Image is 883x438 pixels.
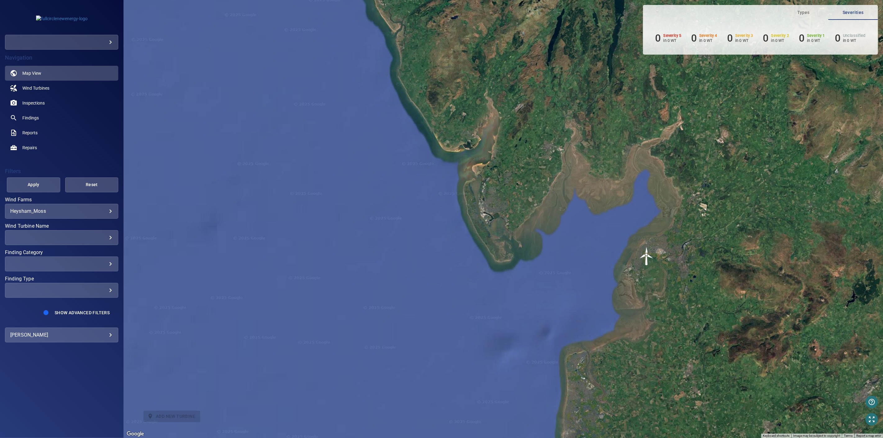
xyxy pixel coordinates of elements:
[5,224,118,229] label: Wind Turbine Name
[700,38,718,43] p: in 0 WT
[125,430,146,438] img: Google
[5,125,118,140] a: reports noActive
[5,81,118,96] a: windturbines noActive
[10,330,113,340] div: [PERSON_NAME]
[5,110,118,125] a: findings noActive
[655,32,661,44] h6: 0
[637,247,656,266] gmp-advanced-marker: T784575
[763,32,769,44] h6: 0
[843,34,866,38] h6: Unclassified
[655,32,681,44] li: Severity 5
[10,208,113,214] div: Heysham_Moss
[22,145,37,151] span: Repairs
[5,204,118,219] div: Wind Farms
[7,177,60,192] button: Apply
[5,35,118,50] div: fullcirclenewenergy
[65,177,119,192] button: Reset
[835,32,840,44] h6: 0
[832,9,874,16] span: Severities
[5,140,118,155] a: repairs noActive
[637,247,656,266] img: windFarmIcon.svg
[691,32,697,44] h6: 0
[843,38,866,43] p: in 0 WT
[835,32,866,44] li: Severity Unclassified
[51,308,113,318] button: Show Advanced Filters
[663,38,681,43] p: in 0 WT
[5,276,118,281] label: Finding Type
[5,230,118,245] div: Wind Turbine Name
[73,181,111,189] span: Reset
[5,250,118,255] label: Finding Category
[727,32,753,44] li: Severity 3
[55,310,110,315] span: Show Advanced Filters
[5,283,118,298] div: Finding Type
[727,32,733,44] h6: 0
[856,434,881,437] a: Report a map error
[763,32,789,44] li: Severity 2
[799,32,825,44] li: Severity 1
[807,38,825,43] p: in 0 WT
[15,181,52,189] span: Apply
[22,100,45,106] span: Inspections
[782,9,825,16] span: Types
[5,96,118,110] a: inspections noActive
[36,16,88,22] img: fullcirclenewenergy-logo
[5,168,118,174] h4: Filters
[771,38,789,43] p: in 0 WT
[763,434,790,438] button: Keyboard shortcuts
[771,34,789,38] h6: Severity 2
[125,430,146,438] a: Open this area in Google Maps (opens a new window)
[5,257,118,271] div: Finding Category
[793,434,840,437] span: Image may be subject to copyright
[5,66,118,81] a: map active
[807,34,825,38] h6: Severity 1
[5,55,118,61] h4: Navigation
[663,34,681,38] h6: Severity 5
[22,85,49,91] span: Wind Turbines
[22,70,41,76] span: Map View
[844,434,853,437] a: Terms (opens in new tab)
[5,197,118,202] label: Wind Farms
[691,32,717,44] li: Severity 4
[735,34,753,38] h6: Severity 3
[22,115,39,121] span: Findings
[735,38,753,43] p: in 0 WT
[700,34,718,38] h6: Severity 4
[22,130,38,136] span: Reports
[799,32,804,44] h6: 0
